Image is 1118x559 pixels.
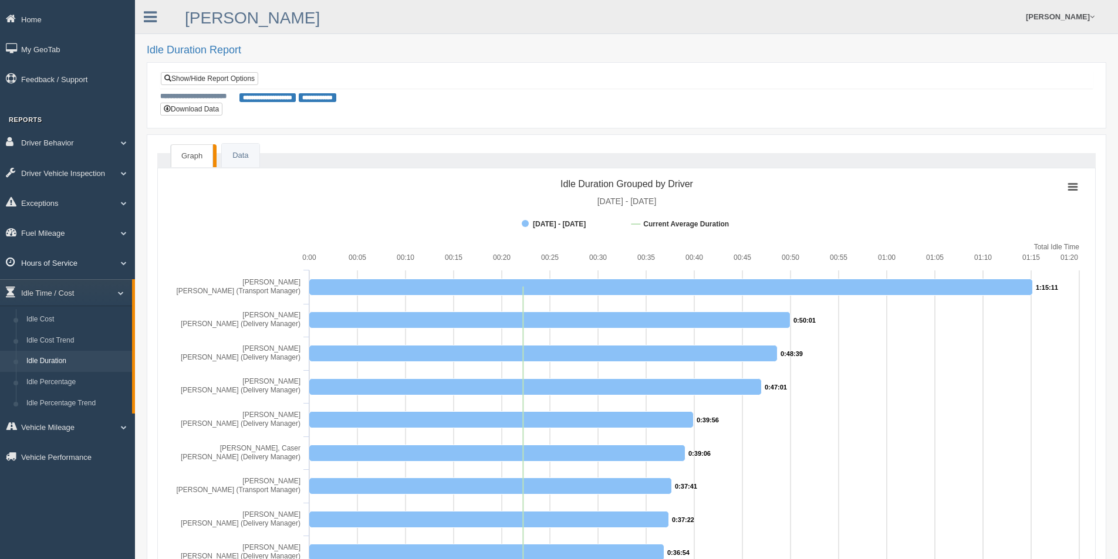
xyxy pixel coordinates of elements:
[242,344,300,353] tspan: [PERSON_NAME]
[589,253,607,262] text: 00:30
[974,253,992,262] text: 01:10
[242,477,300,485] tspan: [PERSON_NAME]
[1034,243,1080,251] tspan: Total Idle Time
[533,220,586,228] tspan: [DATE] - [DATE]
[181,386,300,394] tspan: [PERSON_NAME] (Delivery Manager)
[672,516,694,523] tspan: 0:37:22
[697,416,719,424] tspan: 0:39:56
[782,253,799,262] text: 00:50
[667,549,690,556] tspan: 0:36:54
[242,543,300,551] tspan: [PERSON_NAME]
[597,197,657,206] tspan: [DATE] - [DATE]
[147,45,1106,56] h2: Idle Duration Report
[781,350,803,357] tspan: 0:48:39
[242,377,300,385] tspan: [PERSON_NAME]
[181,353,300,361] tspan: [PERSON_NAME] (Delivery Manager)
[688,450,711,457] tspan: 0:39:06
[181,519,300,527] tspan: [PERSON_NAME] (Delivery Manager)
[1022,253,1040,262] text: 01:15
[185,9,320,27] a: [PERSON_NAME]
[242,510,300,519] tspan: [PERSON_NAME]
[793,317,816,324] tspan: 0:50:01
[171,144,213,168] a: Graph
[21,330,132,351] a: Idle Cost Trend
[675,483,697,490] tspan: 0:37:41
[685,253,703,262] text: 00:40
[21,393,132,414] a: Idle Percentage Trend
[878,253,896,262] text: 01:00
[21,372,132,393] a: Idle Percentage
[181,419,300,428] tspan: [PERSON_NAME] (Delivery Manager)
[242,278,300,286] tspan: [PERSON_NAME]
[560,179,694,189] tspan: Idle Duration Grouped by Driver
[397,253,414,262] text: 00:10
[734,253,751,262] text: 00:45
[222,144,259,168] a: Data
[242,411,300,419] tspan: [PERSON_NAME]
[161,72,258,85] a: Show/Hide Report Options
[445,253,462,262] text: 00:15
[541,253,559,262] text: 00:25
[181,453,300,461] tspan: [PERSON_NAME] (Delivery Manager)
[1036,284,1058,291] tspan: 1:15:11
[21,351,132,372] a: Idle Duration
[302,253,316,262] text: 0:00
[926,253,944,262] text: 01:05
[1060,253,1078,262] text: 01:20
[349,253,366,262] text: 00:05
[21,309,132,330] a: Idle Cost
[160,103,222,116] button: Download Data
[220,444,300,452] tspan: [PERSON_NAME], Caser
[176,287,300,295] tspan: [PERSON_NAME] (Transport Manager)
[242,311,300,319] tspan: [PERSON_NAME]
[181,320,300,328] tspan: [PERSON_NAME] (Delivery Manager)
[637,253,655,262] text: 00:35
[493,253,511,262] text: 00:20
[830,253,847,262] text: 00:55
[765,384,787,391] tspan: 0:47:01
[643,220,729,228] tspan: Current Average Duration
[176,486,300,494] tspan: [PERSON_NAME] (Transport Manager)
